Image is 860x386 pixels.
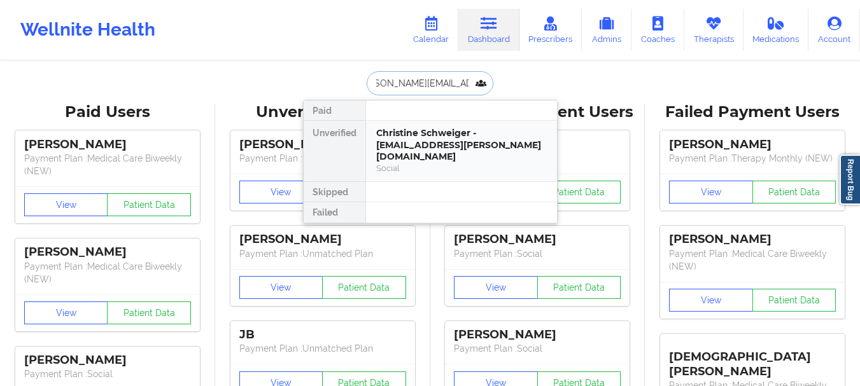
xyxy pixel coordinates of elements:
button: Patient Data [537,276,621,299]
a: Report Bug [840,155,860,205]
button: View [239,276,323,299]
button: View [669,289,753,312]
button: Patient Data [752,289,836,312]
div: Failed Payment Users [654,102,851,122]
a: Medications [744,9,809,51]
p: Payment Plan : Social [454,342,621,355]
p: Payment Plan : Social [454,247,621,260]
button: Patient Data [752,181,836,203]
div: Unverified Users [224,102,421,122]
p: Payment Plan : Unmatched Plan [239,342,406,355]
div: [PERSON_NAME] [24,245,191,259]
button: Patient Data [322,276,406,299]
div: [PERSON_NAME] [454,232,621,247]
button: Patient Data [107,193,191,216]
a: Account [808,9,860,51]
p: Payment Plan : Unmatched Plan [239,152,406,165]
p: Payment Plan : Therapy Monthly (NEW) [669,152,836,165]
div: [PERSON_NAME] [24,353,191,368]
p: Payment Plan : Medical Care Biweekly (NEW) [24,152,191,177]
div: Paid [304,100,365,121]
button: View [24,301,108,324]
div: Skipped [304,182,365,202]
div: Social [376,163,547,174]
a: Calendar [404,9,458,51]
div: Christine Schweiger - [EMAIL_ADDRESS][PERSON_NAME][DOMAIN_NAME] [376,127,547,163]
button: Patient Data [107,301,191,324]
a: Admins [582,9,631,51]
button: View [669,181,753,203]
div: [PERSON_NAME] [239,232,406,247]
div: Failed [304,202,365,223]
a: Dashboard [458,9,519,51]
div: Unverified [304,121,365,182]
button: View [239,181,323,203]
div: [PERSON_NAME] [669,232,836,247]
div: [PERSON_NAME] [454,327,621,342]
p: Payment Plan : Medical Care Biweekly (NEW) [669,247,836,273]
div: [PERSON_NAME] [24,137,191,152]
div: [PERSON_NAME] [669,137,836,152]
div: [DEMOGRAPHIC_DATA][PERSON_NAME] [669,340,836,379]
p: Payment Plan : Unmatched Plan [239,247,406,260]
p: Payment Plan : Social [24,368,191,380]
button: View [24,193,108,216]
button: View [454,276,538,299]
a: Therapists [684,9,744,51]
div: JB [239,327,406,342]
button: Patient Data [537,181,621,203]
div: [PERSON_NAME] [239,137,406,152]
p: Payment Plan : Medical Care Biweekly (NEW) [24,260,191,286]
a: Prescribers [519,9,582,51]
div: Paid Users [9,102,206,122]
a: Coaches [631,9,684,51]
